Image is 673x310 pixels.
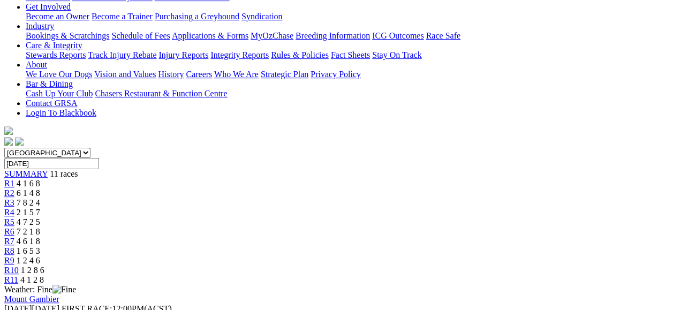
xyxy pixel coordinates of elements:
[4,188,14,198] a: R2
[261,70,308,79] a: Strategic Plan
[26,31,109,40] a: Bookings & Scratchings
[4,266,19,275] a: R10
[4,227,14,236] a: R6
[241,12,282,21] a: Syndication
[26,2,71,11] a: Get Involved
[4,158,99,169] input: Select date
[4,246,14,255] a: R8
[4,256,14,265] a: R9
[17,256,40,265] span: 1 2 4 6
[17,179,40,188] span: 4 1 6 8
[372,31,424,40] a: ICG Outcomes
[95,89,227,98] a: Chasers Restaurant & Function Centre
[17,208,40,217] span: 2 1 5 7
[17,246,40,255] span: 1 6 5 3
[17,227,40,236] span: 7 2 1 8
[17,188,40,198] span: 6 1 4 8
[426,31,460,40] a: Race Safe
[172,31,248,40] a: Applications & Forms
[52,285,76,294] img: Fine
[26,99,77,108] a: Contact GRSA
[296,31,370,40] a: Breeding Information
[158,70,184,79] a: History
[4,294,59,304] a: Mount Gambier
[26,41,82,50] a: Care & Integrity
[21,266,44,275] span: 1 2 8 6
[4,275,18,284] a: R11
[20,275,44,284] span: 4 1 2 8
[26,60,47,69] a: About
[26,12,89,21] a: Become an Owner
[26,89,93,98] a: Cash Up Your Club
[26,21,54,31] a: Industry
[4,285,76,294] span: Weather: Fine
[271,50,329,59] a: Rules & Policies
[4,137,13,146] img: facebook.svg
[92,12,153,21] a: Become a Trainer
[311,70,361,79] a: Privacy Policy
[4,179,14,188] a: R1
[26,108,96,117] a: Login To Blackbook
[88,50,156,59] a: Track Injury Rebate
[26,70,92,79] a: We Love Our Dogs
[17,198,40,207] span: 7 8 2 4
[15,137,24,146] img: twitter.svg
[26,79,73,88] a: Bar & Dining
[111,31,170,40] a: Schedule of Fees
[4,217,14,226] a: R5
[155,12,239,21] a: Purchasing a Greyhound
[4,208,14,217] a: R4
[4,169,48,178] a: SUMMARY
[4,126,13,135] img: logo-grsa-white.png
[4,237,14,246] a: R7
[372,50,421,59] a: Stay On Track
[26,89,669,99] div: Bar & Dining
[50,169,78,178] span: 11 races
[251,31,293,40] a: MyOzChase
[17,217,40,226] span: 4 7 2 5
[26,31,669,41] div: Industry
[17,237,40,246] span: 4 6 1 8
[214,70,259,79] a: Who We Are
[26,50,669,60] div: Care & Integrity
[186,70,212,79] a: Careers
[331,50,370,59] a: Fact Sheets
[94,70,156,79] a: Vision and Values
[26,70,669,79] div: About
[4,198,14,207] a: R3
[158,50,208,59] a: Injury Reports
[26,50,86,59] a: Stewards Reports
[210,50,269,59] a: Integrity Reports
[26,12,669,21] div: Get Involved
